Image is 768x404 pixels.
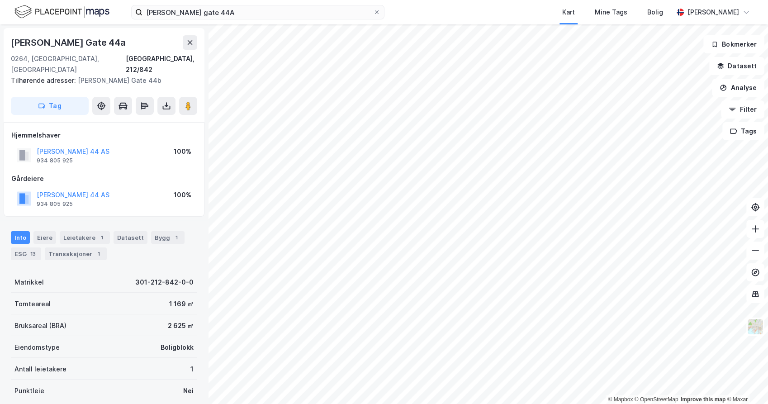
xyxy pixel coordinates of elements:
[94,249,103,258] div: 1
[142,5,373,19] input: Søk på adresse, matrikkel, gårdeiere, leietakere eller personer
[190,364,194,375] div: 1
[721,100,764,119] button: Filter
[11,173,197,184] div: Gårdeiere
[114,231,147,244] div: Datasett
[11,247,41,260] div: ESG
[97,233,106,242] div: 1
[687,7,739,18] div: [PERSON_NAME]
[11,35,128,50] div: [PERSON_NAME] Gate 44a
[151,231,185,244] div: Bygg
[37,157,73,164] div: 934 805 925
[703,35,764,53] button: Bokmerker
[183,385,194,396] div: Nei
[11,75,190,86] div: [PERSON_NAME] Gate 44b
[723,361,768,404] iframe: Chat Widget
[11,231,30,244] div: Info
[11,76,78,84] span: Tilhørende adresser:
[45,247,107,260] div: Transaksjoner
[161,342,194,353] div: Boligblokk
[60,231,110,244] div: Leietakere
[172,233,181,242] div: 1
[174,190,191,200] div: 100%
[14,277,44,288] div: Matrikkel
[168,320,194,331] div: 2 625 ㎡
[11,97,89,115] button: Tag
[14,342,60,353] div: Eiendomstype
[14,364,66,375] div: Antall leietakere
[14,4,109,20] img: logo.f888ab2527a4732fd821a326f86c7f29.svg
[722,122,764,140] button: Tags
[37,200,73,208] div: 934 805 925
[647,7,663,18] div: Bolig
[608,396,633,403] a: Mapbox
[135,277,194,288] div: 301-212-842-0-0
[712,79,764,97] button: Analyse
[126,53,197,75] div: [GEOGRAPHIC_DATA], 212/842
[709,57,764,75] button: Datasett
[747,318,764,335] img: Z
[174,146,191,157] div: 100%
[681,396,725,403] a: Improve this map
[33,231,56,244] div: Eiere
[14,385,44,396] div: Punktleie
[635,396,678,403] a: OpenStreetMap
[11,53,126,75] div: 0264, [GEOGRAPHIC_DATA], [GEOGRAPHIC_DATA]
[14,299,51,309] div: Tomteareal
[28,249,38,258] div: 13
[11,130,197,141] div: Hjemmelshaver
[169,299,194,309] div: 1 169 ㎡
[562,7,575,18] div: Kart
[14,320,66,331] div: Bruksareal (BRA)
[595,7,627,18] div: Mine Tags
